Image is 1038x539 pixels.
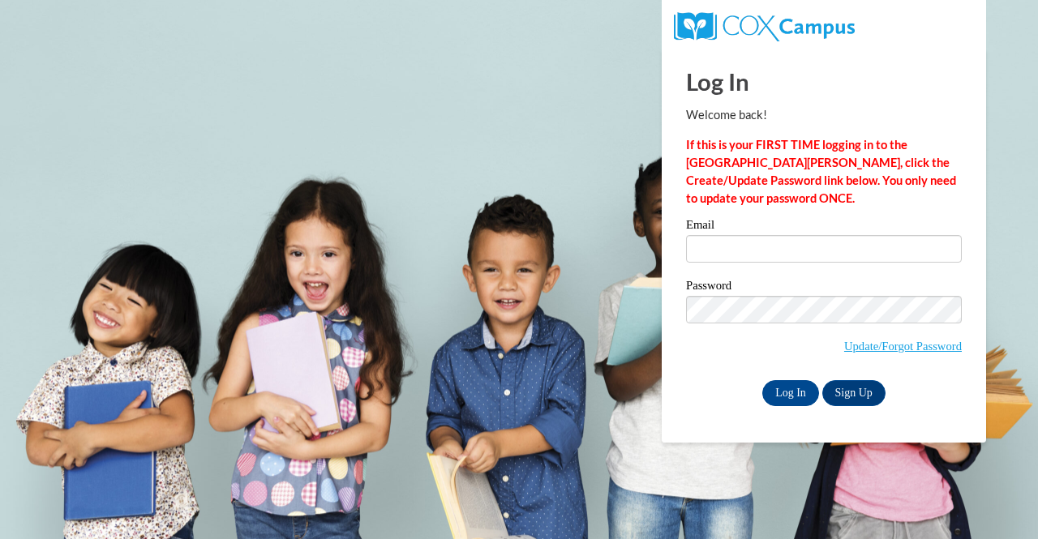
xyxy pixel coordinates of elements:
[686,219,962,235] label: Email
[822,380,886,406] a: Sign Up
[674,12,855,41] img: COX Campus
[762,380,819,406] input: Log In
[674,19,855,32] a: COX Campus
[686,65,962,98] h1: Log In
[844,340,962,353] a: Update/Forgot Password
[686,138,956,205] strong: If this is your FIRST TIME logging in to the [GEOGRAPHIC_DATA][PERSON_NAME], click the Create/Upd...
[686,106,962,124] p: Welcome back!
[686,280,962,296] label: Password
